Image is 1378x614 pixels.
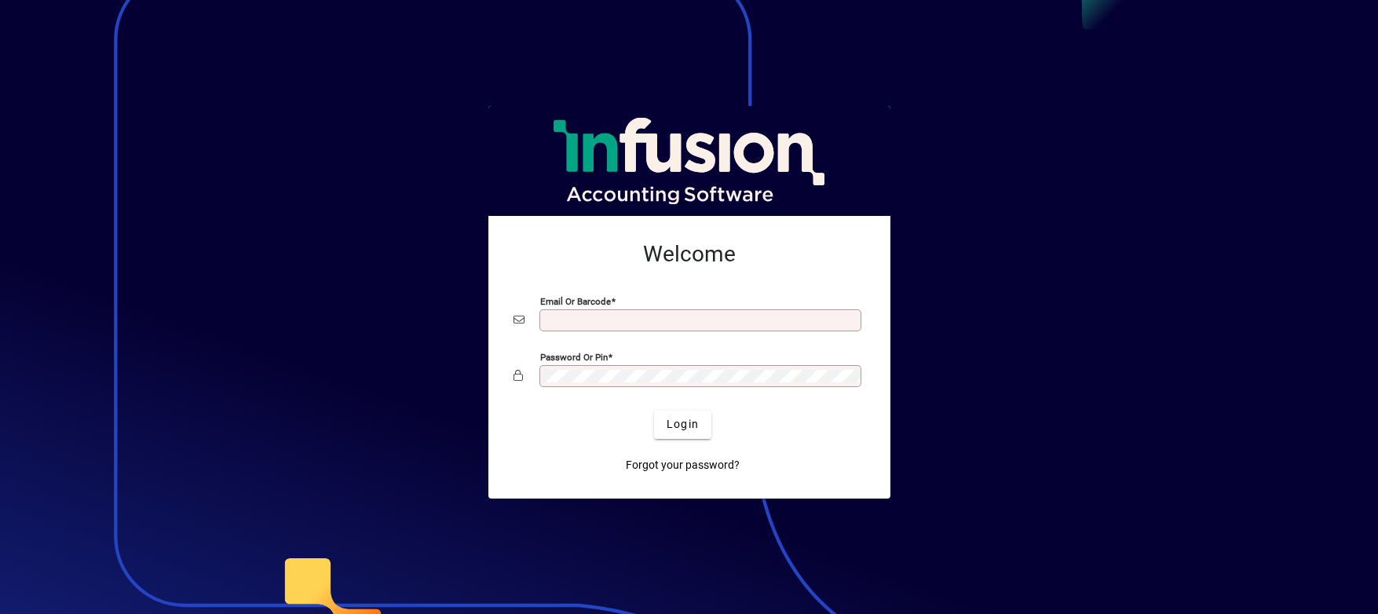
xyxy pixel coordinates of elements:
mat-label: Password or Pin [540,351,608,362]
span: Login [667,416,699,433]
span: Forgot your password? [626,457,740,473]
h2: Welcome [514,241,865,268]
button: Login [654,411,711,439]
a: Forgot your password? [620,451,746,480]
mat-label: Email or Barcode [540,295,611,306]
